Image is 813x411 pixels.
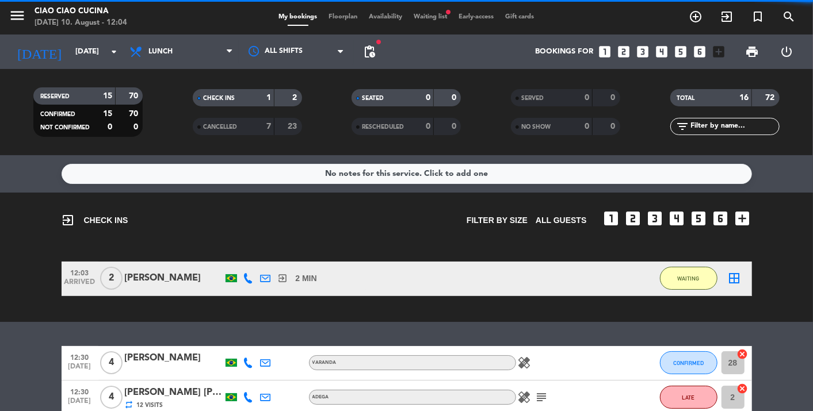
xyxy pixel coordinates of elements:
[751,10,765,24] i: turned_in_not
[739,94,749,102] strong: 16
[426,122,430,130] strong: 0
[689,10,703,24] i: add_circle_outline
[673,360,704,366] span: CONFIRMED
[536,214,586,227] span: All guests
[737,383,749,394] i: cancel
[782,10,796,24] i: search
[765,94,777,102] strong: 72
[426,94,430,102] strong: 0
[693,44,708,59] i: looks_6
[148,48,173,56] span: Lunch
[278,273,288,283] i: exit_to_app
[362,124,404,130] span: RESCHEDULED
[66,266,94,279] span: 12:03
[536,47,594,56] span: Bookings for
[364,14,409,20] span: Availability
[103,92,112,100] strong: 15
[40,94,70,99] span: RESERVED
[137,401,163,410] span: 12 Visits
[678,275,700,282] span: WAITING
[660,267,717,290] button: WAITING
[203,124,237,130] span: CANCELLED
[9,7,26,24] i: menu
[690,120,779,133] input: Filter by name...
[323,14,364,20] span: Floorplan
[728,271,742,285] i: border_all
[769,34,804,69] div: LOG OUT
[107,45,121,59] i: arrow_drop_down
[585,122,589,130] strong: 0
[660,351,717,374] button: CONFIRMED
[266,122,271,130] strong: 7
[100,386,123,409] span: 4
[40,112,75,117] span: CONFIRMED
[521,124,551,130] span: NO SHOW
[108,123,112,131] strong: 0
[720,10,734,24] i: exit_to_app
[125,400,134,409] i: repeat
[624,209,643,228] i: looks_two
[712,44,727,59] i: add_box
[677,95,695,101] span: TOTAL
[646,209,665,228] i: looks_3
[453,14,500,20] span: Early-access
[602,209,621,228] i: looks_one
[100,351,123,374] span: 4
[636,44,651,59] i: looks_3
[518,390,532,404] i: healing
[611,94,618,102] strong: 0
[362,45,376,59] span: pending_actions
[292,94,299,102] strong: 2
[66,385,94,398] span: 12:30
[611,122,618,130] strong: 0
[66,350,94,363] span: 12:30
[9,7,26,28] button: menu
[745,45,759,59] span: print
[295,272,316,285] span: 2 MIN
[737,348,749,360] i: cancel
[409,14,453,20] span: Waiting list
[660,386,717,409] button: LATE
[467,214,528,227] span: Filter by size
[598,44,613,59] i: looks_one
[100,267,123,290] span: 2
[500,14,540,20] span: Gift cards
[129,92,140,100] strong: 70
[129,110,140,118] strong: 70
[668,209,686,228] i: looks_4
[312,360,337,365] span: VARANDA
[273,14,323,20] span: My bookings
[690,209,708,228] i: looks_5
[535,390,549,404] i: subject
[125,385,223,400] div: [PERSON_NAME] [PERSON_NAME] de Deus Costa Philocreon
[712,209,730,228] i: looks_6
[62,213,75,227] i: exit_to_app
[35,6,127,17] div: Ciao Ciao Cucina
[445,9,452,16] span: fiber_manual_record
[288,122,299,130] strong: 23
[103,110,112,118] strong: 15
[780,45,794,59] i: power_settings_new
[674,44,689,59] i: looks_5
[682,394,695,401] span: LATE
[125,271,223,286] div: [PERSON_NAME]
[203,95,235,101] span: CHECK INS
[133,123,140,131] strong: 0
[518,356,532,370] i: healing
[521,95,544,101] span: SERVED
[375,39,382,45] span: fiber_manual_record
[62,213,128,227] span: CHECK INS
[655,44,670,59] i: looks_4
[452,122,459,130] strong: 0
[452,94,459,102] strong: 0
[66,397,94,410] span: [DATE]
[312,395,329,400] span: ADEGA
[617,44,632,59] i: looks_two
[66,278,94,291] span: ARRIVED
[325,167,488,180] div: No notes for this service. Click to add one
[676,120,690,133] i: filter_list
[266,94,271,102] strong: 1
[362,95,384,101] span: SEATED
[35,17,127,29] div: [DATE] 10. August - 12:04
[585,94,589,102] strong: 0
